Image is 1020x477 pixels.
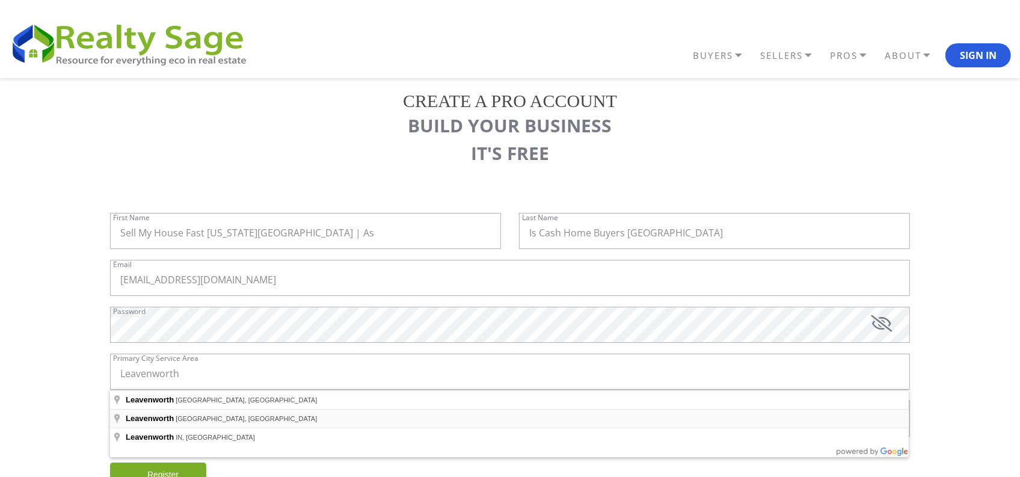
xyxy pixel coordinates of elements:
span: Leavenworth [126,432,174,442]
h3: IT'S FREE [110,143,910,164]
span: Leavenworth [126,395,174,404]
span: [GEOGRAPHIC_DATA], [GEOGRAPHIC_DATA] [176,396,317,404]
h2: CREATE A PRO ACCOUNT [110,90,910,112]
a: BUYERS [690,45,757,66]
label: Email [113,261,132,268]
label: Last Name [522,214,558,221]
span: IN, [GEOGRAPHIC_DATA] [176,434,255,441]
img: REALTY SAGE [9,19,259,67]
a: SELLERS [757,45,827,66]
button: Sign In [945,43,1011,67]
span: [GEOGRAPHIC_DATA], [GEOGRAPHIC_DATA] [176,415,317,422]
a: ABOUT [882,45,945,66]
a: PROS [827,45,882,66]
label: First Name [113,214,150,221]
span: Leavenworth [126,414,174,423]
label: Primary City Service Area [113,355,198,362]
h3: BUILD YOUR BUSINESS [110,115,910,137]
label: Password [113,308,146,315]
